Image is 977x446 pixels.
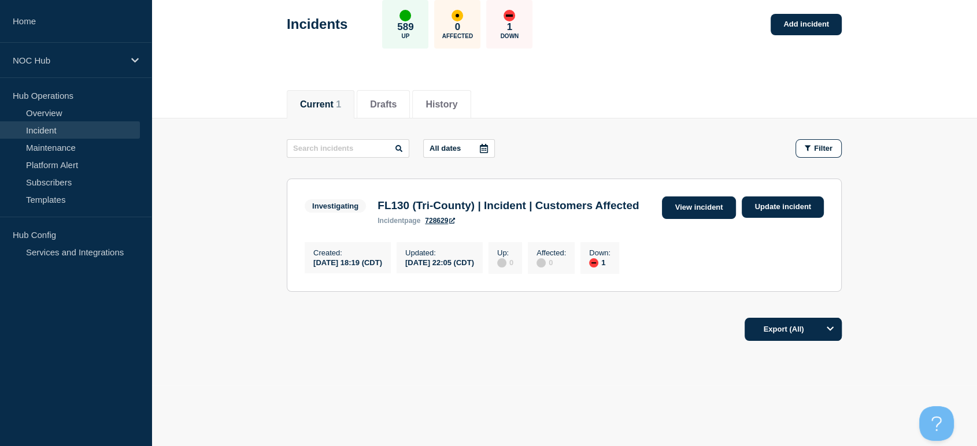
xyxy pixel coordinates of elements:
button: Current 1 [300,99,341,110]
p: All dates [430,144,461,153]
span: Investigating [305,199,366,213]
span: Filter [814,144,832,153]
p: Created : [313,248,382,257]
a: View incident [662,196,737,219]
button: Filter [795,139,842,158]
div: disabled [536,258,546,267]
div: [DATE] 18:19 (CDT) [313,257,382,267]
iframe: Help Scout Beacon - Open [919,406,954,441]
p: Up : [497,248,513,257]
div: 1 [589,257,610,267]
a: Add incident [771,14,842,35]
button: Options [819,318,842,341]
p: 0 [455,21,460,33]
div: affected [452,10,463,21]
p: Affected : [536,248,566,257]
h3: FL130 (Tri-County) | Incident | Customers Affected [378,199,639,212]
div: up [399,10,411,21]
p: 589 [397,21,413,33]
p: Up [401,33,409,39]
div: 0 [497,257,513,267]
h1: Incidents [287,16,347,32]
p: Affected [442,33,473,39]
div: [DATE] 22:05 (CDT) [405,257,474,267]
button: History [425,99,457,110]
p: Down [501,33,519,39]
p: NOC Hub [13,55,124,65]
span: incident [378,217,404,225]
button: Drafts [370,99,397,110]
button: All dates [423,139,495,158]
p: Down : [589,248,610,257]
div: down [504,10,515,21]
span: 1 [336,99,341,109]
p: Updated : [405,248,474,257]
input: Search incidents [287,139,409,158]
p: 1 [507,21,512,33]
div: down [589,258,598,267]
p: page [378,217,420,225]
div: 0 [536,257,566,267]
a: Update incident [742,196,824,218]
div: disabled [497,258,506,267]
button: Export (All) [745,318,842,341]
a: 728629 [425,217,455,225]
